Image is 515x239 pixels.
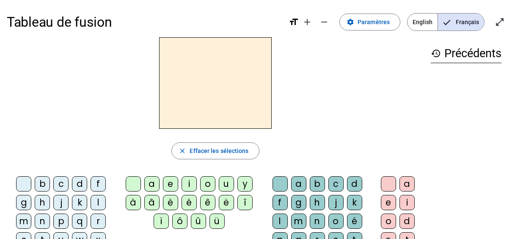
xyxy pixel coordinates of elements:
mat-icon: history [431,48,441,58]
button: Augmenter la taille de la police [299,14,316,31]
button: Paramètres [339,14,400,31]
div: f [91,176,106,192]
mat-icon: close [179,147,186,155]
div: a [291,176,306,192]
span: Effacer les sélections [190,146,248,156]
div: ü [209,214,225,229]
div: a [399,176,415,192]
div: r [91,214,106,229]
div: d [72,176,87,192]
mat-icon: add [302,17,312,27]
div: d [399,214,415,229]
div: c [53,176,69,192]
div: g [16,195,31,210]
div: a [144,176,160,192]
div: c [328,176,344,192]
div: ô [172,214,187,229]
mat-icon: settings [347,18,354,26]
span: Paramètres [358,17,390,27]
div: o [200,176,215,192]
div: é [347,214,362,229]
div: m [291,214,306,229]
div: h [310,195,325,210]
div: ê [200,195,215,210]
button: Diminuer la taille de la police [316,14,333,31]
div: j [53,195,69,210]
span: Français [438,14,484,31]
div: e [381,195,396,210]
div: k [347,195,362,210]
div: è [163,195,178,210]
div: â [144,195,160,210]
div: o [328,214,344,229]
div: î [237,195,253,210]
div: i [399,195,415,210]
h1: Tableau de fusion [7,8,282,36]
mat-icon: open_in_full [495,17,505,27]
div: h [35,195,50,210]
span: English [408,14,438,31]
div: q [72,214,87,229]
div: ï [154,214,169,229]
div: é [182,195,197,210]
mat-icon: format_size [289,17,299,27]
mat-icon: remove [319,17,329,27]
button: Entrer en plein écran [491,14,508,31]
div: g [291,195,306,210]
div: u [219,176,234,192]
div: n [35,214,50,229]
div: j [328,195,344,210]
div: m [16,214,31,229]
div: d [347,176,362,192]
div: û [191,214,206,229]
div: n [310,214,325,229]
div: e [163,176,178,192]
div: à [126,195,141,210]
div: k [72,195,87,210]
div: l [273,214,288,229]
div: b [35,176,50,192]
div: i [182,176,197,192]
div: f [273,195,288,210]
div: o [381,214,396,229]
div: p [53,214,69,229]
div: ë [219,195,234,210]
button: Effacer les sélections [171,142,259,159]
h3: Précédents [431,44,501,63]
div: y [237,176,253,192]
div: b [310,176,325,192]
mat-button-toggle-group: Language selection [407,13,485,31]
div: l [91,195,106,210]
